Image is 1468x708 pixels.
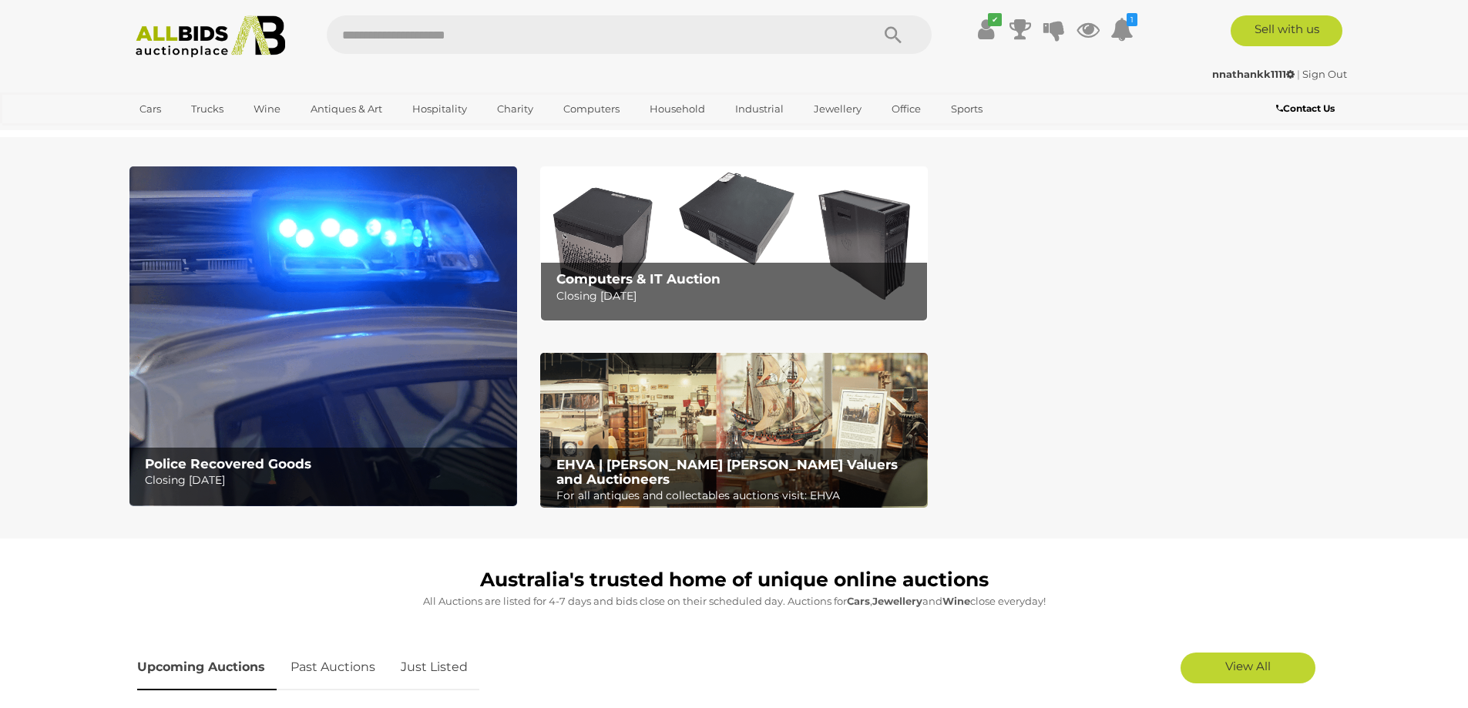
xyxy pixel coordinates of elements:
a: Sign Out [1302,68,1347,80]
a: EHVA | Evans Hastings Valuers and Auctioneers EHVA | [PERSON_NAME] [PERSON_NAME] Valuers and Auct... [540,353,928,508]
a: Antiques & Art [301,96,392,122]
a: Cars [129,96,171,122]
strong: nnathankk1111 [1212,68,1295,80]
strong: Jewellery [872,595,922,607]
a: Household [640,96,715,122]
a: Hospitality [402,96,477,122]
img: EHVA | Evans Hastings Valuers and Auctioneers [540,353,928,508]
b: Computers & IT Auction [556,271,721,287]
span: | [1297,68,1300,80]
a: Computers [553,96,630,122]
img: Allbids.com.au [127,15,294,58]
strong: Cars [847,595,870,607]
a: ✔ [975,15,998,43]
a: Jewellery [804,96,872,122]
h1: Australia's trusted home of unique online auctions [137,569,1332,591]
a: 1 [1110,15,1134,43]
img: Computers & IT Auction [540,166,928,321]
b: EHVA | [PERSON_NAME] [PERSON_NAME] Valuers and Auctioneers [556,457,898,487]
a: Contact Us [1276,100,1339,117]
a: Office [882,96,931,122]
i: 1 [1127,13,1137,26]
a: Wine [244,96,291,122]
span: View All [1225,659,1271,673]
a: Sell with us [1231,15,1342,46]
a: Sports [941,96,993,122]
a: Upcoming Auctions [137,645,277,690]
b: Contact Us [1276,102,1335,114]
b: Police Recovered Goods [145,456,311,471]
p: For all antiques and collectables auctions visit: EHVA [556,486,919,505]
a: Industrial [725,96,794,122]
button: Search [855,15,932,54]
a: Charity [487,96,543,122]
a: Computers & IT Auction Computers & IT Auction Closing [DATE] [540,166,928,321]
a: nnathankk1111 [1212,68,1297,80]
a: View All [1181,653,1315,683]
a: [GEOGRAPHIC_DATA] [129,122,259,147]
a: Just Listed [389,645,479,690]
p: All Auctions are listed for 4-7 days and bids close on their scheduled day. Auctions for , and cl... [137,592,1332,610]
img: Police Recovered Goods [129,166,517,506]
a: Trucks [181,96,233,122]
p: Closing [DATE] [556,287,919,306]
a: Past Auctions [279,645,387,690]
strong: Wine [942,595,970,607]
i: ✔ [988,13,1002,26]
a: Police Recovered Goods Police Recovered Goods Closing [DATE] [129,166,517,506]
p: Closing [DATE] [145,471,508,490]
